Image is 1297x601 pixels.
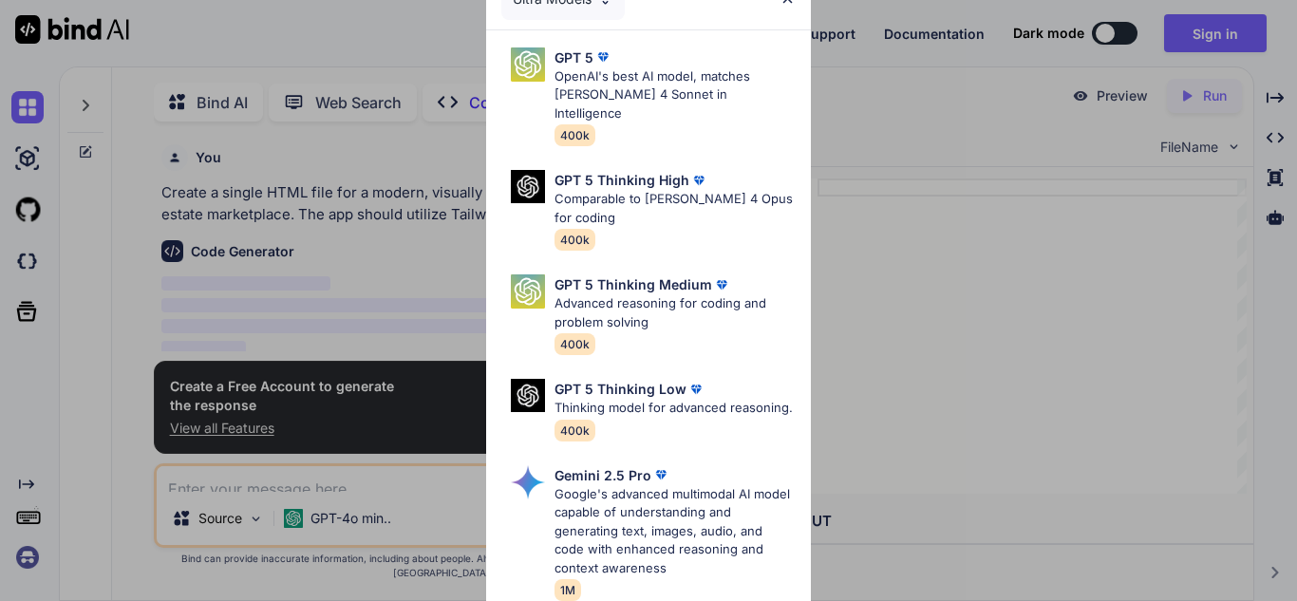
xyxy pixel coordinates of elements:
img: Pick Models [511,379,545,412]
p: Thinking model for advanced reasoning. [555,399,793,418]
img: premium [651,465,670,484]
p: Gemini 2.5 Pro [555,465,651,485]
img: premium [689,171,708,190]
span: 400k [555,124,595,146]
span: 1M [555,579,581,601]
img: premium [712,275,731,294]
img: Pick Models [511,465,545,499]
img: premium [686,380,705,399]
img: Pick Models [511,274,545,309]
img: Pick Models [511,47,545,82]
span: 400k [555,333,595,355]
span: 400k [555,229,595,251]
span: 400k [555,420,595,441]
p: GPT 5 Thinking Low [555,379,686,399]
p: Google's advanced multimodal AI model capable of understanding and generating text, images, audio... [555,485,796,578]
img: premium [593,47,612,66]
p: OpenAI's best AI model, matches [PERSON_NAME] 4 Sonnet in Intelligence [555,67,796,123]
p: GPT 5 [555,47,593,67]
p: Comparable to [PERSON_NAME] 4 Opus for coding [555,190,796,227]
p: GPT 5 Thinking High [555,170,689,190]
p: Advanced reasoning for coding and problem solving [555,294,796,331]
img: Pick Models [511,170,545,203]
p: GPT 5 Thinking Medium [555,274,712,294]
